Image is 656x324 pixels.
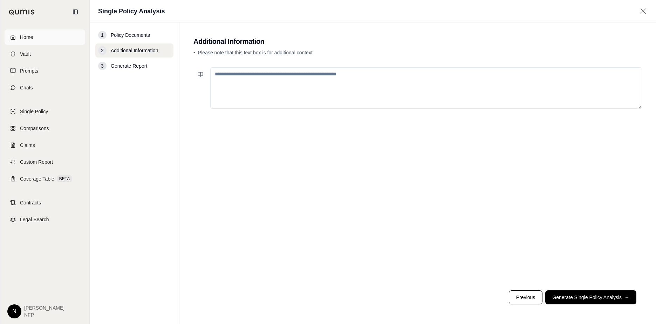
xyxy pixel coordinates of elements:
button: Previous [509,290,542,304]
div: N [7,304,21,318]
span: Single Policy [20,108,48,115]
span: → [624,294,629,301]
a: Contracts [5,195,85,210]
span: Chats [20,84,33,91]
span: Vault [20,50,31,58]
span: • [193,50,195,55]
a: Legal Search [5,212,85,227]
span: Home [20,34,33,41]
a: Coverage TableBETA [5,171,85,187]
span: Please note that this text box is for additional context [198,50,313,55]
button: Collapse sidebar [70,6,81,18]
span: Claims [20,142,35,149]
span: Policy Documents [111,32,150,39]
h1: Single Policy Analysis [98,6,165,16]
span: Coverage Table [20,175,54,182]
a: Home [5,29,85,45]
h2: Additional Information [193,36,642,46]
div: 2 [98,46,107,55]
span: Custom Report [20,158,53,166]
span: Prompts [20,67,38,74]
span: Generate Report [111,62,147,69]
a: Chats [5,80,85,95]
a: Claims [5,137,85,153]
button: Generate Single Policy Analysis→ [545,290,636,304]
span: [PERSON_NAME] [24,304,64,311]
img: Qumis Logo [9,9,35,15]
div: 3 [98,62,107,70]
a: Comparisons [5,121,85,136]
span: Contracts [20,199,41,206]
span: BETA [57,175,72,182]
a: Single Policy [5,104,85,119]
a: Custom Report [5,154,85,170]
div: 1 [98,31,107,39]
a: Vault [5,46,85,62]
a: Prompts [5,63,85,79]
span: Comparisons [20,125,49,132]
span: Additional Information [111,47,158,54]
span: NFP [24,311,64,318]
span: Legal Search [20,216,49,223]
